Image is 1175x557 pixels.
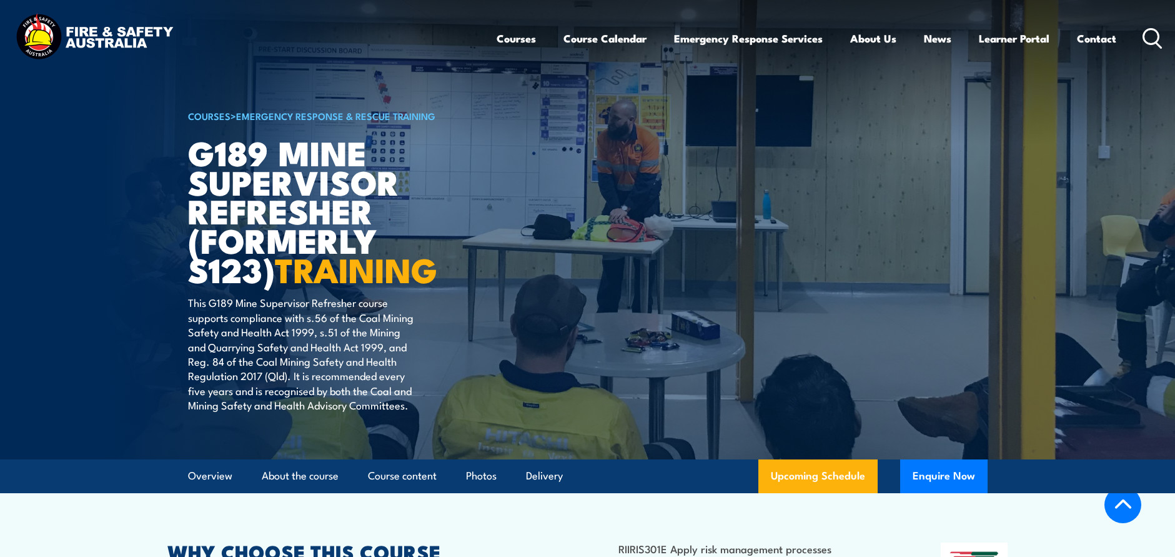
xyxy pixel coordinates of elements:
[188,295,416,412] p: This G189 Mine Supervisor Refresher course supports compliance with s.56 of the Coal Mining Safet...
[466,459,497,493] a: Photos
[1077,22,1116,55] a: Contact
[674,22,823,55] a: Emergency Response Services
[979,22,1049,55] a: Learner Portal
[188,138,497,284] h1: G189 Mine Supervisor Refresher (formerly S123)
[188,459,232,493] a: Overview
[188,108,497,123] h6: >
[924,22,951,55] a: News
[563,22,647,55] a: Course Calendar
[618,541,871,556] li: RIIRIS301E Apply risk management processes
[188,109,231,123] a: COURSES
[368,459,437,493] a: Course content
[236,109,435,123] a: Emergency Response & Rescue Training
[275,243,437,294] strong: TRAINING
[262,459,339,493] a: About the course
[526,459,563,493] a: Delivery
[900,459,988,493] button: Enquire Now
[850,22,896,55] a: About Us
[497,22,536,55] a: Courses
[758,459,878,493] a: Upcoming Schedule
